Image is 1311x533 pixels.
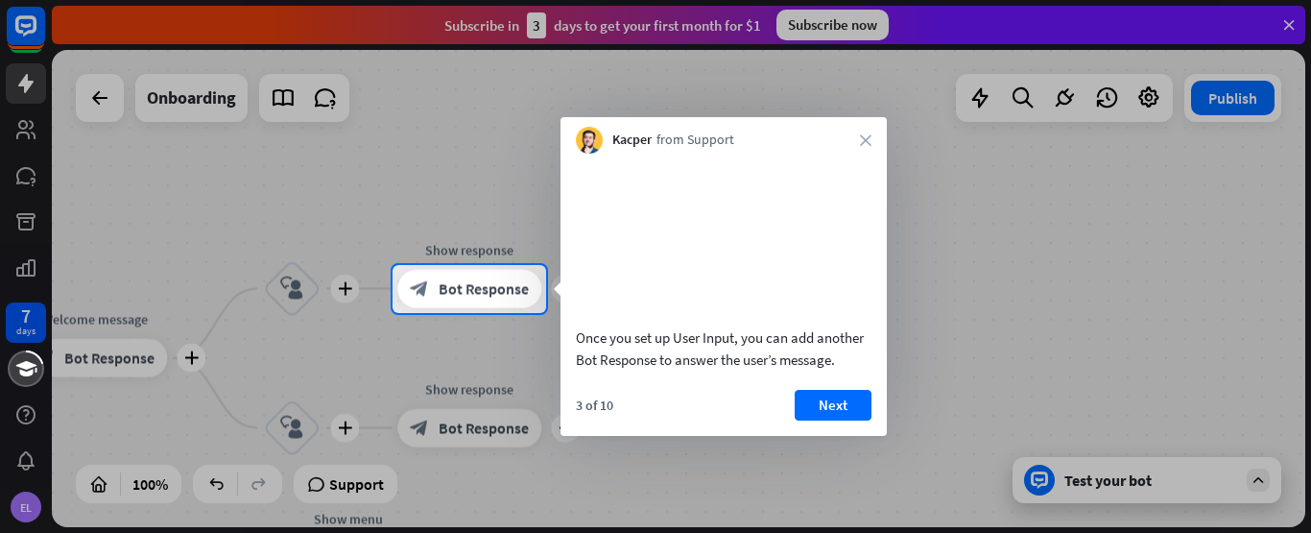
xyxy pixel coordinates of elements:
button: Next [795,390,871,421]
i: block_bot_response [410,279,429,299]
span: Bot Response [439,279,529,299]
button: Open LiveChat chat widget [15,8,73,65]
i: close [860,134,871,146]
div: 3 of 10 [576,397,613,414]
span: Kacper [612,131,652,150]
div: Once you set up User Input, you can add another Bot Response to answer the user’s message. [576,327,871,371]
span: from Support [656,131,734,150]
